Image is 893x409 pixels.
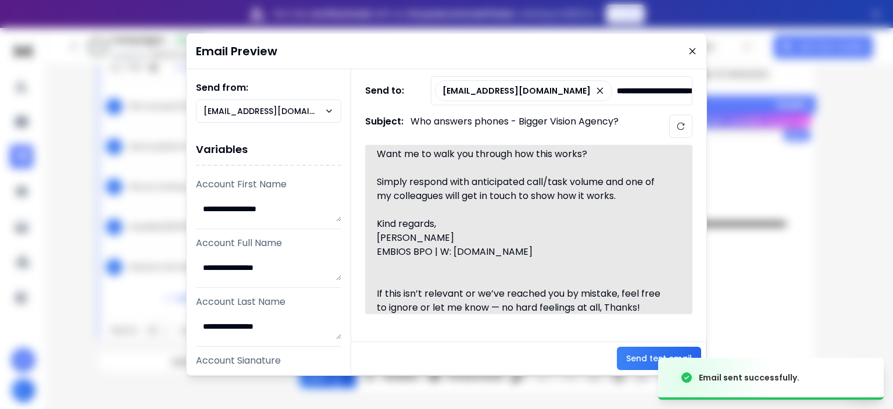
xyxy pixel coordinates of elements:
[699,372,799,383] div: Email sent successfully.
[196,295,341,309] p: Account Last Name
[196,354,341,368] p: Account Signature
[203,105,324,117] p: [EMAIL_ADDRESS][DOMAIN_NAME]
[410,115,619,138] p: Who answers phones - Bigger Vision Agency?
[196,177,341,191] p: Account First Name
[196,81,341,95] h1: Send from:
[442,85,591,97] p: [EMAIL_ADDRESS][DOMAIN_NAME]
[196,43,277,59] h1: Email Preview
[365,84,412,98] h1: Send to:
[617,347,701,370] button: Send test email
[365,115,403,138] h1: Subject:
[196,134,341,166] h1: Variables
[196,236,341,250] p: Account Full Name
